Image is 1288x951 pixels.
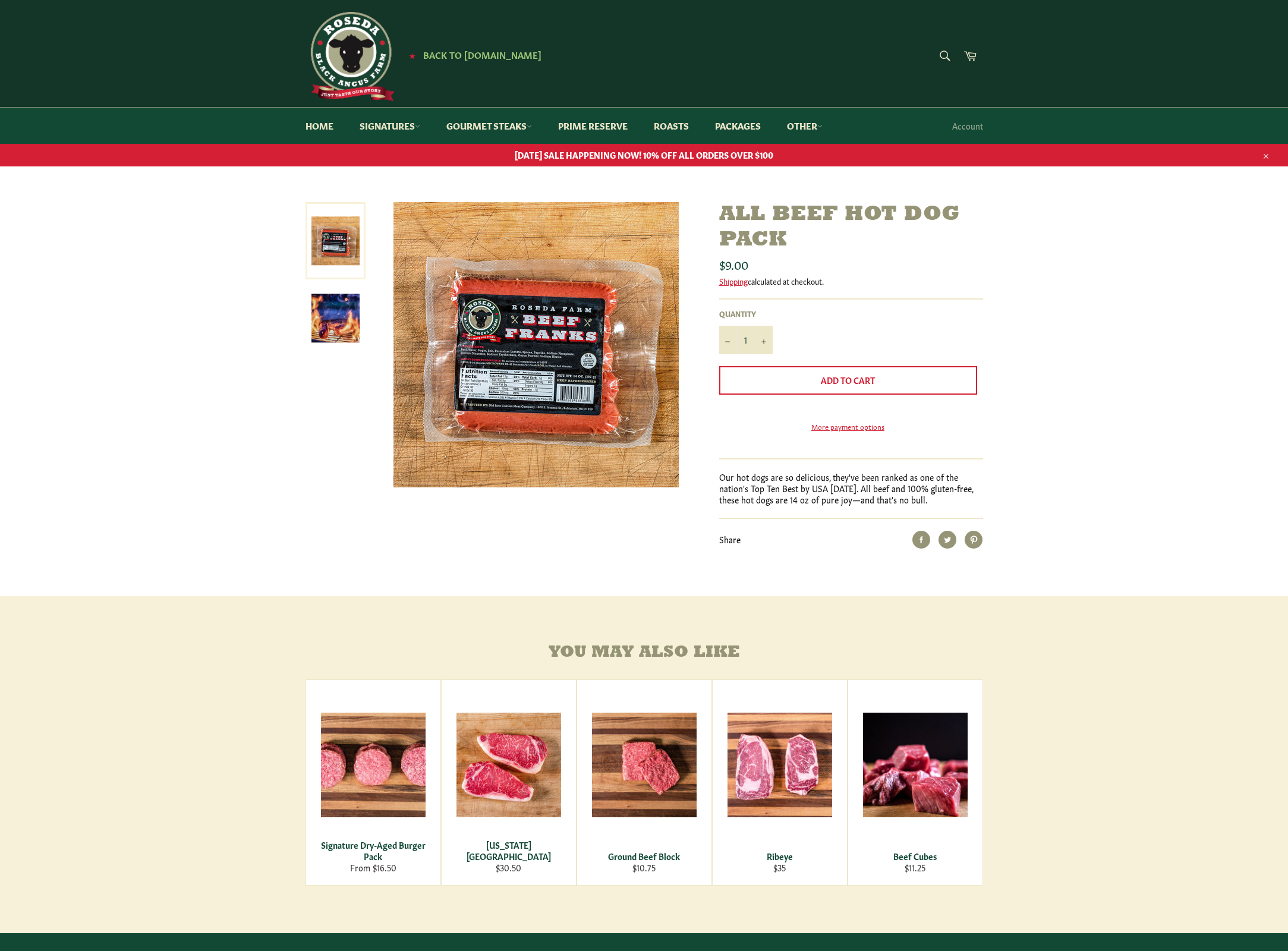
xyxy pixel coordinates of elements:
[719,326,737,354] button: Reduce item quantity by one
[546,108,640,144] a: Prime Reserve
[728,713,832,817] img: Ribeye
[449,862,568,873] div: $30.50
[719,533,741,545] span: Share
[719,276,983,286] div: calculated at checkout.
[719,366,977,395] button: Add to Cart
[719,256,748,272] span: $9.00
[348,108,432,144] a: Signatures
[946,108,989,143] a: Account
[848,679,983,886] a: Beef Cubes Beef Cubes $11.25
[821,374,875,386] span: Add to Cart
[719,421,977,432] a: More payment options
[584,851,704,862] div: Ground Beef Block
[719,471,983,506] p: Our hot dogs are so delicious, they've been ranked as one of the nation's Top Ten Best by USA [DA...
[423,48,541,61] span: Back to [DOMAIN_NAME]
[306,679,441,886] a: Signature Dry-Aged Burger Pack Signature Dry-Aged Burger Pack From $16.50
[449,839,568,862] div: [US_STATE][GEOGRAPHIC_DATA]
[306,12,395,101] img: Roseda Beef
[855,851,975,862] div: Beef Cubes
[863,713,968,817] img: Beef Cubes
[855,862,975,873] div: $11.25
[294,108,345,144] a: Home
[393,202,679,487] img: All Beef Hot Dog Pack
[775,108,834,144] a: Other
[592,713,697,817] img: Ground Beef Block
[403,51,541,60] a: ★ Back to [DOMAIN_NAME]
[703,108,773,144] a: Packages
[720,851,839,862] div: Ribeye
[719,275,748,286] a: Shipping
[755,326,773,354] button: Increase item quantity by one
[642,108,701,144] a: Roasts
[313,839,433,862] div: Signature Dry-Aged Burger Pack
[434,108,544,144] a: Gourmet Steaks
[441,679,577,886] a: New York Strip [US_STATE][GEOGRAPHIC_DATA] $30.50
[306,644,983,662] h4: You may also like
[720,862,839,873] div: $35
[456,713,561,817] img: New York Strip
[719,202,983,253] h1: All Beef Hot Dog Pack
[321,713,426,817] img: Signature Dry-Aged Burger Pack
[584,862,704,873] div: $10.75
[313,862,433,873] div: From $16.50
[577,679,712,886] a: Ground Beef Block Ground Beef Block $10.75
[719,308,773,319] label: Quantity
[712,679,848,886] a: Ribeye Ribeye $35
[311,294,360,342] img: All Beef Hot Dog Pack
[409,51,415,60] span: ★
